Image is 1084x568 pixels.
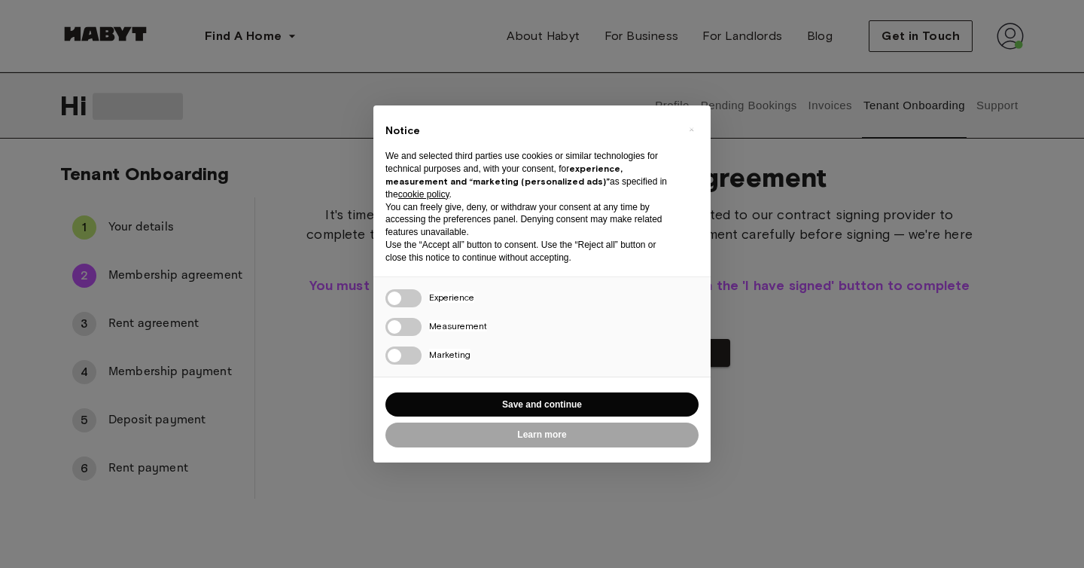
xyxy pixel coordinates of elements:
[385,124,674,139] h2: Notice
[385,392,699,417] button: Save and continue
[385,150,674,200] p: We and selected third parties use cookies or similar technologies for technical purposes and, wit...
[679,118,703,142] button: Close this notice
[429,292,474,303] span: Experience
[385,239,674,264] p: Use the “Accept all” button to consent. Use the “Reject all” button or close this notice to conti...
[385,201,674,239] p: You can freely give, deny, or withdraw your consent at any time by accessing the preferences pane...
[398,189,449,200] a: cookie policy
[429,349,470,360] span: Marketing
[385,163,623,187] strong: experience, measurement and “marketing (personalized ads)”
[689,121,694,139] span: ×
[429,320,487,331] span: Measurement
[385,423,699,447] button: Learn more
